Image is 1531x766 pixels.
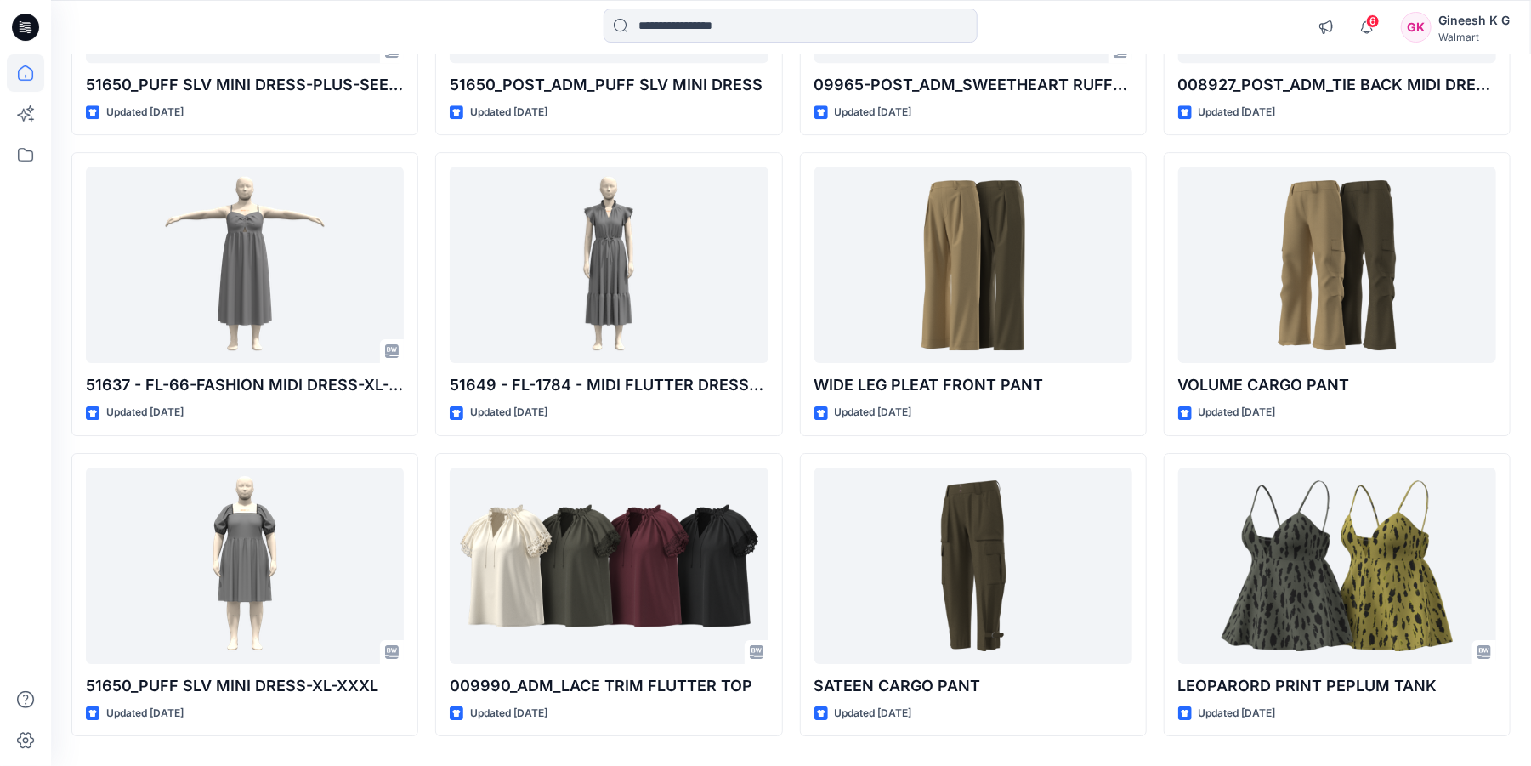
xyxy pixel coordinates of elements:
[1178,73,1496,97] p: 008927_POST_ADM_TIE BACK MIDI DRESS
[1366,14,1380,28] span: 6
[1178,468,1496,664] a: LEOPARORD PRINT PEPLUM TANK
[814,674,1132,698] p: SATEEN CARGO PANT
[450,73,768,97] p: 51650_POST_ADM_PUFF SLV MINI DRESS
[814,167,1132,363] a: WIDE LEG PLEAT FRONT PANT
[814,373,1132,397] p: WIDE LEG PLEAT FRONT PANT
[450,373,768,397] p: 51649 - FL-1784 - MIDI FLUTTER DRESS_XS-XXXL
[1438,10,1510,31] div: Gineesh K G
[1438,31,1510,43] div: Walmart
[86,167,404,363] a: 51637 - FL-66-FASHION MIDI DRESS-XL-XXXL
[450,674,768,698] p: 009990_ADM_LACE TRIM FLUTTER TOP
[1178,674,1496,698] p: LEOPARORD PRINT PEPLUM TANK
[1199,705,1276,723] p: Updated [DATE]
[814,468,1132,664] a: SATEEN CARGO PANT
[450,167,768,363] a: 51649 - FL-1784 - MIDI FLUTTER DRESS_XS-XXXL
[106,104,184,122] p: Updated [DATE]
[1199,104,1276,122] p: Updated [DATE]
[835,705,912,723] p: Updated [DATE]
[470,705,547,723] p: Updated [DATE]
[1401,12,1432,43] div: GK
[470,404,547,422] p: Updated [DATE]
[86,73,404,97] p: 51650_PUFF SLV MINI DRESS-PLUS-SEERSUCKER
[1178,167,1496,363] a: VOLUME CARGO PANT
[835,104,912,122] p: Updated [DATE]
[86,674,404,698] p: 51650_PUFF SLV MINI DRESS-XL-XXXL
[86,373,404,397] p: 51637 - FL-66-FASHION MIDI DRESS-XL-XXXL
[1178,373,1496,397] p: VOLUME CARGO PANT
[106,404,184,422] p: Updated [DATE]
[450,468,768,664] a: 009990_ADM_LACE TRIM FLUTTER TOP
[470,104,547,122] p: Updated [DATE]
[814,73,1132,97] p: 09965-POST_ADM_SWEETHEART RUFFLE BLOUSE
[835,404,912,422] p: Updated [DATE]
[1199,404,1276,422] p: Updated [DATE]
[86,468,404,664] a: 51650_PUFF SLV MINI DRESS-XL-XXXL
[106,705,184,723] p: Updated [DATE]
